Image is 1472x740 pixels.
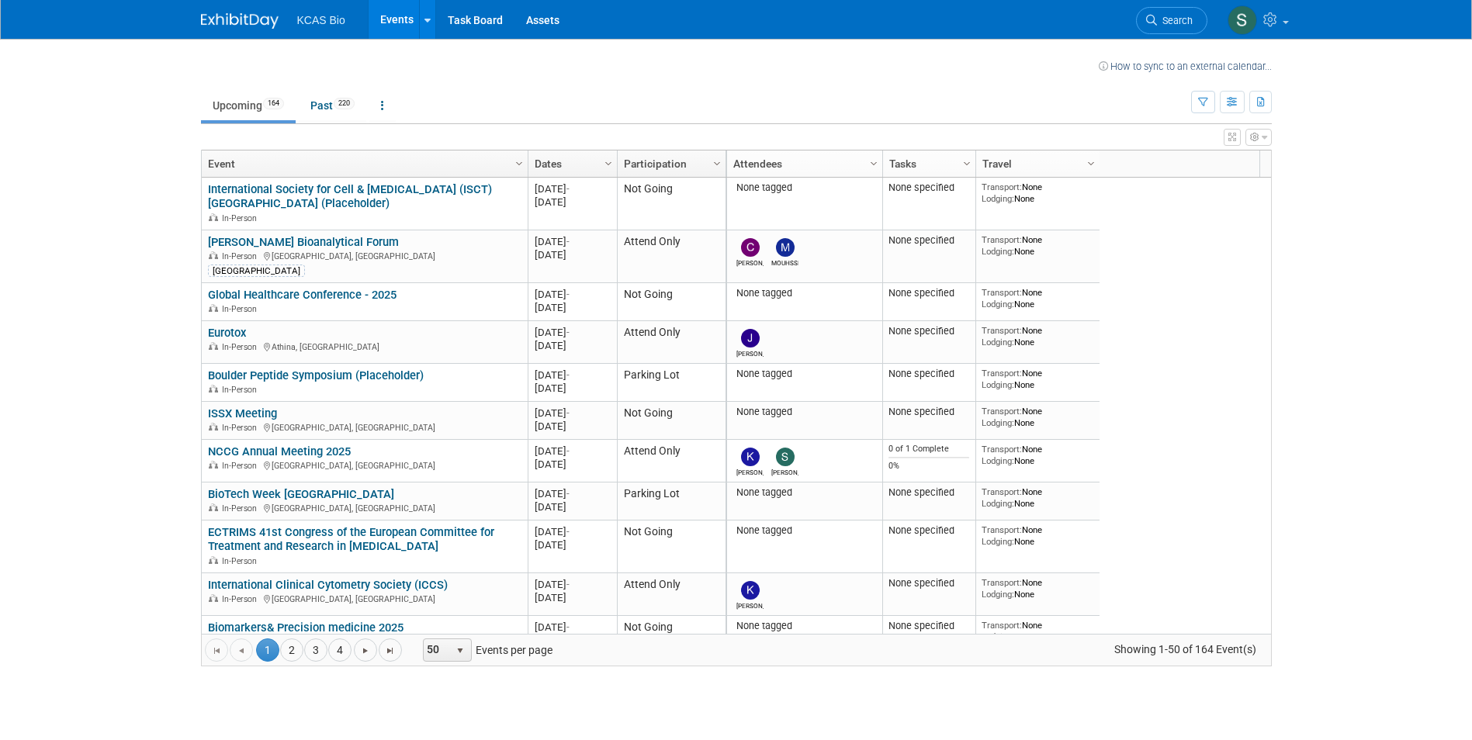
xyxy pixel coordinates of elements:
span: Lodging: [982,337,1014,348]
td: Attend Only [617,440,726,482]
img: Sara Herrmann [776,448,795,466]
span: Transport: [982,287,1022,298]
span: Lodging: [982,455,1014,466]
img: In-Person Event [209,461,218,469]
div: [DATE] [535,195,610,209]
img: ExhibitDay [201,13,279,29]
span: Lodging: [982,246,1014,257]
div: None specified [888,368,969,380]
div: None specified [888,287,969,299]
span: In-Person [222,461,261,471]
a: Column Settings [511,150,528,174]
a: International Society for Cell & [MEDICAL_DATA] (ISCT) [GEOGRAPHIC_DATA] (Placeholder) [208,182,492,211]
div: None None [982,182,1093,204]
a: BioTech Week [GEOGRAPHIC_DATA] [208,487,394,501]
span: - [566,289,570,300]
img: Sean Utley [1228,5,1257,35]
span: Transport: [982,577,1022,588]
span: Events per page [403,638,568,662]
img: In-Person Event [209,423,218,431]
a: NCCG Annual Meeting 2025 [208,444,351,458]
div: [DATE] [535,500,610,514]
img: In-Person Event [209,594,218,602]
img: In-Person Event [209,503,218,511]
div: [DATE] [535,487,610,500]
span: Lodging: [982,379,1014,390]
div: None tagged [733,406,876,418]
div: [DATE] [535,538,610,552]
div: None tagged [733,524,876,537]
span: - [566,236,570,247]
a: 2 [280,638,303,662]
div: None None [982,577,1093,600]
span: Showing 1-50 of 164 Event(s) [1100,638,1270,660]
div: [DATE] [535,382,610,395]
span: In-Person [222,342,261,352]
span: In-Person [222,385,261,395]
div: [DATE] [535,406,610,420]
div: [GEOGRAPHIC_DATA], [GEOGRAPHIC_DATA] [208,249,521,262]
span: 164 [263,98,284,109]
a: Column Settings [1082,150,1100,174]
span: select [454,645,466,657]
td: Not Going [617,616,726,654]
span: In-Person [222,594,261,604]
span: Go to the last page [384,645,397,657]
span: In-Person [222,423,261,433]
span: Lodging: [982,589,1014,600]
a: Biomarkers& Precision medicine 2025 [208,621,404,635]
span: Transport: [982,368,1022,379]
a: Column Settings [958,150,975,174]
span: Lodging: [982,193,1014,204]
div: None specified [888,234,969,247]
div: None specified [888,524,969,537]
a: Search [1136,7,1207,34]
td: Parking Lot [617,482,726,520]
div: [DATE] [535,525,610,538]
div: [GEOGRAPHIC_DATA], [GEOGRAPHIC_DATA] [208,501,521,514]
div: [GEOGRAPHIC_DATA], [GEOGRAPHIC_DATA] [208,420,521,434]
span: Lodging: [982,417,1014,428]
div: None None [982,287,1093,309]
span: Column Settings [602,157,615,170]
div: Karla Moncada [736,600,764,610]
span: Transport: [982,234,1022,245]
td: Not Going [617,520,726,573]
span: In-Person [222,556,261,566]
span: Go to the first page [210,645,223,657]
a: Eurotox [208,326,246,340]
span: Lodging: [982,536,1014,547]
img: MOUHSSIN OUFIR [776,238,795,257]
td: Attend Only [617,573,726,616]
div: MOUHSSIN OUFIR [771,257,798,267]
div: None tagged [733,287,876,299]
img: Jeff Goddard [741,329,760,348]
span: Transport: [982,620,1022,631]
div: [DATE] [535,621,610,634]
a: 3 [304,638,327,662]
a: Go to the next page [354,638,377,662]
img: In-Person Event [209,304,218,312]
div: None None [982,444,1093,466]
div: None specified [888,620,969,632]
a: Column Settings [600,150,617,174]
span: Transport: [982,486,1022,497]
img: In-Person Event [209,342,218,350]
span: Transport: [982,406,1022,417]
span: - [566,327,570,338]
img: Charisse Fernandez [741,238,760,257]
a: Global Healthcare Conference - 2025 [208,288,397,302]
img: In-Person Event [209,251,218,259]
img: In-Person Event [209,556,218,564]
a: ISSX Meeting [208,406,277,420]
span: - [566,621,570,633]
span: Column Settings [513,157,525,170]
div: [DATE] [535,301,610,314]
td: Attend Only [617,230,726,283]
span: Go to the previous page [235,645,248,657]
span: - [566,445,570,457]
span: Transport: [982,325,1022,336]
td: Parking Lot [617,364,726,402]
span: In-Person [222,251,261,261]
div: 0 of 1 Complete [888,444,969,455]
